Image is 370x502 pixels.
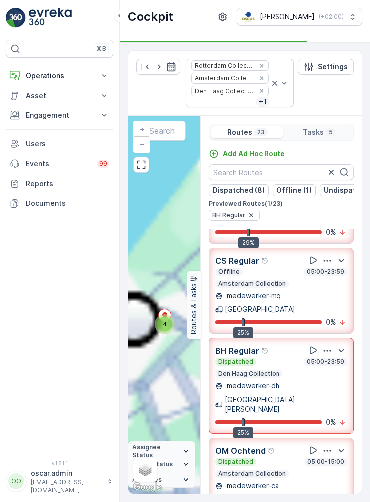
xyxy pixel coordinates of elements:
[319,13,344,21] p: ( +02:00 )
[306,458,345,466] p: 05:00-15:00
[328,128,334,136] p: 5
[128,472,195,488] summary: Activities
[215,345,259,357] p: BH Regular
[233,327,253,338] div: 25%
[31,468,102,478] p: oscar.admin
[241,11,256,22] img: basis-logo_rgb2x.png
[6,66,113,86] button: Operations
[26,199,109,208] p: Documents
[131,481,164,494] a: Open this area in Google Maps (opens a new window)
[134,137,149,152] a: Zoom Out
[26,179,109,189] p: Reports
[128,457,195,472] summary: Route Status
[209,184,269,196] button: Dispatched (8)
[26,110,93,120] p: Engagement
[326,317,336,327] p: 0 %
[213,185,265,195] p: Dispatched (8)
[261,347,269,355] div: Help Tooltip Icon
[261,257,269,265] div: Help Tooltip Icon
[128,441,195,462] summary: Assignee Status
[132,460,173,468] span: Route Status
[192,73,256,83] div: Amsterdam Collection
[192,61,256,70] div: Rotterdam Collection
[31,478,102,494] p: [EMAIL_ADDRESS][DOMAIN_NAME]
[273,184,316,196] button: Offline (1)
[217,370,280,378] p: Den Haag Collection
[209,149,285,159] a: Add Ad Hoc Route
[238,237,259,248] div: 29%
[225,304,295,314] p: [GEOGRAPHIC_DATA]
[256,87,267,95] div: Remove Den Haag Collection
[155,314,175,334] div: 4
[225,481,279,491] p: medewerker-ca
[96,45,106,53] p: ⌘B
[209,200,354,208] p: Previewed Routes ( 1 / 23 )
[29,8,72,28] img: logo_light-DOdMpM7g.png
[26,139,109,149] p: Users
[26,71,93,81] p: Operations
[306,358,345,366] p: 05:00-23:59
[6,468,113,494] button: OOoscar.admin[EMAIL_ADDRESS][DOMAIN_NAME]
[143,121,186,141] input: Search for tasks or a location
[6,134,113,154] a: Users
[26,159,92,169] p: Events
[217,280,287,288] p: Amsterdam Collection
[217,268,241,276] p: Offline
[140,140,145,148] span: −
[298,59,354,75] button: Settings
[134,459,156,481] a: Layers
[225,381,279,391] p: medewerker-dh
[132,443,179,459] span: Assignee Status
[227,127,252,137] p: Routes
[6,174,113,194] a: Reports
[223,149,285,159] p: Add Ad Hoc Route
[303,127,324,137] p: Tasks
[132,476,162,484] span: Activities
[212,211,245,219] span: BH Regular
[189,283,199,334] p: Routes & Tasks
[163,320,167,328] span: 4
[215,255,259,267] p: CS Regular
[277,185,312,195] p: Offline (1)
[26,91,93,100] p: Asset
[225,395,347,414] p: [GEOGRAPHIC_DATA][PERSON_NAME]
[128,9,173,25] p: Cockpit
[6,8,26,28] img: logo
[233,427,253,438] div: 25%
[237,8,362,26] button: [PERSON_NAME](+02:00)
[318,62,348,72] p: Settings
[6,154,113,174] a: Events99
[6,194,113,213] a: Documents
[258,97,268,107] p: + 1
[215,445,266,457] p: OM Ochtend
[192,86,256,96] div: Den Haag Collection
[217,458,254,466] p: Dispatched
[140,125,144,133] span: +
[217,470,287,478] p: Amsterdam Collection
[256,62,267,70] div: Remove Rotterdam Collection
[6,86,113,105] button: Asset
[6,105,113,125] button: Engagement
[209,164,354,180] input: Search Routes
[256,74,267,82] div: Remove Amsterdam Collection
[260,12,315,22] p: [PERSON_NAME]
[99,160,107,168] p: 99
[326,417,336,427] p: 0 %
[131,481,164,494] img: Google
[217,358,254,366] p: Dispatched
[326,227,336,237] p: 0 %
[6,460,113,466] span: v 1.51.1
[134,122,149,137] a: Zoom In
[8,473,24,489] div: OO
[306,268,345,276] p: 05:00-23:59
[268,447,276,455] div: Help Tooltip Icon
[256,128,266,136] p: 23
[136,59,180,75] input: dd/mm/yyyy
[225,291,281,301] p: medewerker-mq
